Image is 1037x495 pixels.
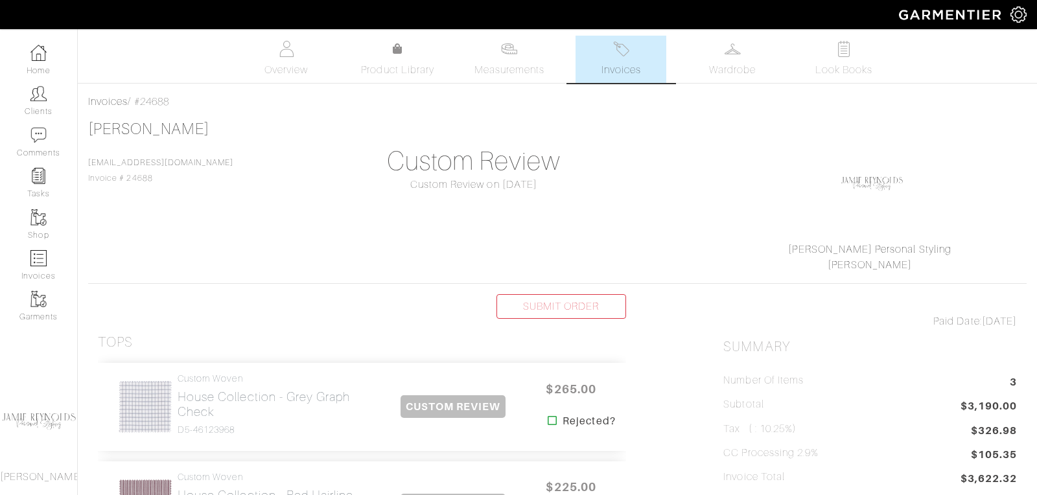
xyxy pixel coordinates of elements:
span: $3,622.32 [961,471,1017,489]
span: $326.98 [971,423,1017,439]
span: Measurements [474,62,545,78]
a: Measurements [464,36,555,83]
img: clients-icon-6bae9207a08558b7cb47a8932f037763ab4055f8c8b6bfacd5dc20c3e0201464.png [30,86,47,102]
h2: House Collection - Grey Graph Check [178,389,380,419]
a: SUBMIT ORDER [496,294,626,319]
a: Overview [241,36,332,83]
a: [PERSON_NAME] [828,259,912,271]
div: / #24688 [88,94,1027,109]
span: Invoices [601,62,641,78]
img: Laf3uQ8GxXCUCpUxMBPvKvLn.png [839,151,904,216]
img: dashboard-icon-dbcd8f5a0b271acd01030246c82b418ddd0df26cd7fceb0bd07c9910d44c42f6.png [30,45,47,61]
span: $265.00 [532,375,610,403]
a: Invoices [88,96,128,108]
h4: D5-46123968 [178,424,380,435]
h1: Custom Review [327,146,621,177]
span: Invoice # 24688 [88,158,233,183]
h5: Subtotal [723,398,763,411]
img: 1TKtEpK3CtFwdfM7nLBGktXa [118,380,172,434]
span: Overview [264,62,308,78]
img: reminder-icon-8004d30b9f0a5d33ae49ab947aed9ed385cf756f9e5892f1edd6e32f2345188e.png [30,168,47,184]
h3: Tops [98,334,133,351]
a: Product Library [353,41,443,78]
span: CUSTOM REVIEW [401,395,506,418]
img: gear-icon-white-bd11855cb880d31180b6d7d6211b90ccbf57a29d726f0c71d8c61bd08dd39cc2.png [1010,6,1027,23]
span: $3,190.00 [961,398,1017,416]
a: Wardrobe [687,36,778,83]
h4: Custom Woven [178,373,380,384]
div: [DATE] [723,314,1017,329]
a: Invoices [576,36,666,83]
img: garmentier-logo-header-white-b43fb05a5012e4ada735d5af1a66efaba907eab6374d6393d1fbf88cb4ef424d.png [892,3,1010,26]
img: measurements-466bbee1fd09ba9460f595b01e5d73f9e2bff037440d3c8f018324cb6cdf7a4a.svg [501,41,517,57]
h5: CC Processing 2.9% [723,447,819,459]
img: orders-icon-0abe47150d42831381b5fb84f609e132dff9fe21cb692f30cb5eec754e2cba89.png [30,250,47,266]
a: [PERSON_NAME] [88,121,209,137]
span: Product Library [361,62,434,78]
span: Wardrobe [709,62,756,78]
a: Look Books [798,36,889,83]
a: [EMAIL_ADDRESS][DOMAIN_NAME] [88,158,233,167]
a: [PERSON_NAME] Personal Styling [788,244,951,255]
h2: Summary [723,339,1017,355]
img: comment-icon-a0a6a9ef722e966f86d9cbdc48e553b5cf19dbc54f86b18d962a5391bc8f6eb6.png [30,127,47,143]
img: todo-9ac3debb85659649dc8f770b8b6100bb5dab4b48dedcbae339e5042a72dfd3cc.svg [836,41,852,57]
strong: Rejected? [563,413,615,429]
h5: Tax ( : 10.25%) [723,423,797,435]
h5: Number of Items [723,374,804,387]
span: Paid Date: [933,316,982,327]
span: 3 [1010,374,1017,392]
h5: Invoice Total [723,471,785,483]
span: Look Books [815,62,873,78]
img: basicinfo-40fd8af6dae0f16599ec9e87c0ef1c0a1fdea2edbe929e3d69a839185d80c458.svg [278,41,294,57]
img: garments-icon-b7da505a4dc4fd61783c78ac3ca0ef83fa9d6f193b1c9dc38574b1d14d53ca28.png [30,209,47,225]
img: wardrobe-487a4870c1b7c33e795ec22d11cfc2ed9d08956e64fb3008fe2437562e282088.svg [725,41,741,57]
h4: Custom Woven [178,472,380,483]
img: orders-27d20c2124de7fd6de4e0e44c1d41de31381a507db9b33961299e4e07d508b8c.svg [613,41,629,57]
span: $105.35 [971,447,1017,465]
div: Custom Review on [DATE] [327,177,621,192]
img: garments-icon-b7da505a4dc4fd61783c78ac3ca0ef83fa9d6f193b1c9dc38574b1d14d53ca28.png [30,291,47,307]
a: Custom Woven House Collection - Grey Graph Check D5-46123968 [178,373,380,435]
